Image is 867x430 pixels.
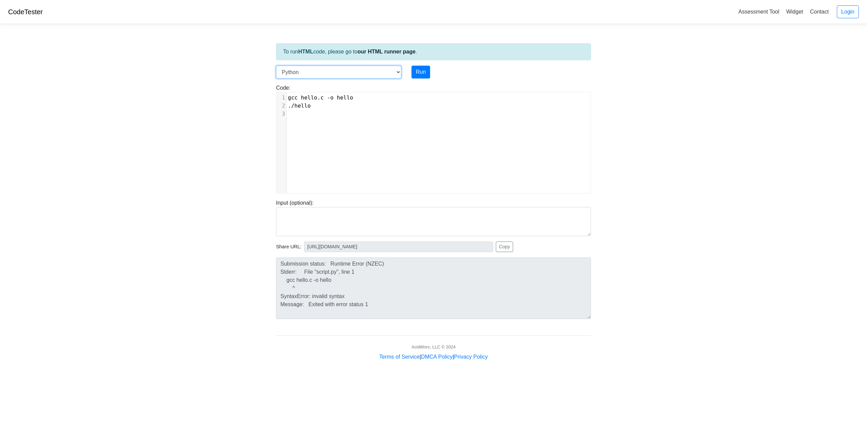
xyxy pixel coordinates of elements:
span: hello [337,94,353,101]
div: 3 [276,110,286,118]
div: | | [379,353,488,361]
span: Share URL: [276,243,301,251]
input: No share available yet [304,242,493,252]
button: Copy [496,242,513,252]
span: gcc [288,94,298,101]
a: DMCA Policy [421,354,452,360]
span: / [291,103,295,109]
button: Run [411,66,430,78]
div: To run code, please go to . [276,43,591,60]
div: Input (optional): [271,199,596,236]
strong: HTML [298,49,313,54]
div: Code: [271,84,596,194]
div: AcidWorx, LLC © 2024 [411,344,456,350]
a: CodeTester [8,8,43,16]
div: 1 [276,94,286,102]
a: Login [837,5,859,18]
span: . [288,103,311,109]
span: hello [301,94,317,101]
a: Widget [783,6,806,17]
span: c [320,94,324,101]
span: - [327,94,331,101]
div: 2 [276,102,286,110]
span: hello [294,103,311,109]
a: Assessment Tool [736,6,782,17]
span: . [288,94,353,101]
a: Privacy Policy [454,354,488,360]
a: our HTML runner page [358,49,416,54]
a: Contact [807,6,831,17]
span: o [330,94,334,101]
a: Terms of Service [379,354,420,360]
